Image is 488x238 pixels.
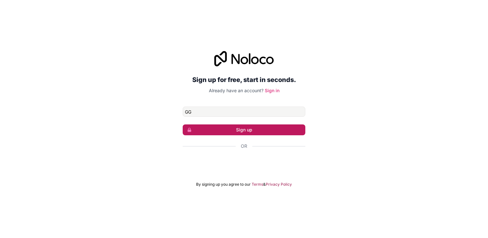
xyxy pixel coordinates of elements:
[183,107,305,117] input: Email address
[241,143,247,149] span: Or
[209,88,263,93] span: Already have an account?
[196,182,251,187] span: By signing up you agree to our
[266,182,292,187] a: Privacy Policy
[263,182,266,187] span: &
[252,182,263,187] a: Terms
[183,74,305,86] h2: Sign up for free, start in seconds.
[183,124,305,135] button: Sign up
[179,156,309,170] iframe: Sign in with Google Button
[265,88,279,93] a: Sign in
